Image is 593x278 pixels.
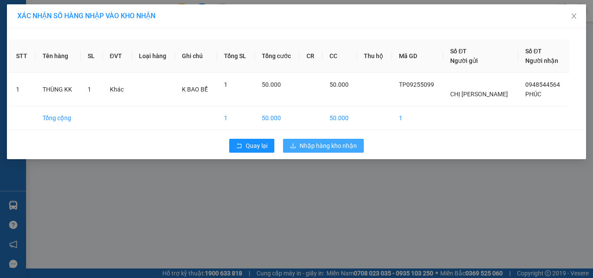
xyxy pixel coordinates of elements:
[290,143,296,150] span: download
[300,39,322,73] th: CR
[36,106,81,130] td: Tổng cộng
[392,106,443,130] td: 1
[236,143,242,150] span: rollback
[450,91,508,98] span: CHỊ [PERSON_NAME]
[525,57,558,64] span: Người nhận
[525,91,541,98] span: PHÚC
[562,4,586,29] button: Close
[229,139,274,153] button: rollbackQuay lại
[182,86,208,93] span: K BAO BỂ
[132,39,175,73] th: Loại hàng
[525,81,560,88] span: 0948544564
[262,81,281,88] span: 50.000
[9,73,36,106] td: 1
[323,39,357,73] th: CC
[36,73,81,106] td: THÙNG KK
[217,106,255,130] td: 1
[246,141,267,150] span: Quay lại
[392,39,443,73] th: Mã GD
[323,106,357,130] td: 50.000
[283,139,364,153] button: downloadNhập hàng kho nhận
[357,39,392,73] th: Thu hộ
[399,81,434,88] span: TP09255099
[103,73,132,106] td: Khác
[17,12,155,20] span: XÁC NHẬN SỐ HÀNG NHẬP VÀO KHO NHẬN
[255,39,300,73] th: Tổng cước
[329,81,349,88] span: 50.000
[36,39,81,73] th: Tên hàng
[450,57,478,64] span: Người gửi
[103,39,132,73] th: ĐVT
[9,39,36,73] th: STT
[255,106,300,130] td: 50.000
[300,141,357,150] span: Nhập hàng kho nhận
[570,13,577,20] span: close
[525,48,542,55] span: Số ĐT
[450,48,467,55] span: Số ĐT
[88,86,91,93] span: 1
[175,39,217,73] th: Ghi chú
[224,81,227,88] span: 1
[217,39,255,73] th: Tổng SL
[81,39,102,73] th: SL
